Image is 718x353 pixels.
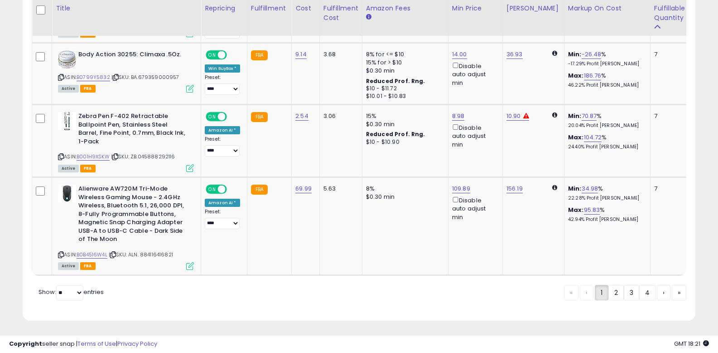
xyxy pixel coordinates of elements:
div: ASIN: [58,50,194,92]
span: › [663,288,665,297]
span: » [678,288,680,297]
span: FBA [80,165,96,172]
a: 70.87 [582,112,597,121]
div: % [568,72,643,88]
span: All listings currently available for purchase on Amazon [58,165,79,172]
span: Show: entries [39,288,104,296]
a: 3 [624,285,639,300]
a: 34.98 [582,184,598,193]
span: ON [207,186,218,193]
span: FBA [80,262,96,270]
a: -26.48 [582,50,602,59]
a: 8.98 [452,112,465,121]
a: Terms of Use [77,339,116,348]
span: All listings currently available for purchase on Amazon [58,85,79,93]
b: Min: [568,184,582,193]
div: Fulfillment Cost [323,4,358,23]
b: Zebra Pen F-402 Retractable Ballpoint Pen, Stainless Steel Barrel, Fine Point, 0.7mm, Black Ink, ... [78,112,188,148]
div: 7 [654,112,682,120]
div: seller snap | | [9,340,157,348]
span: All listings currently available for purchase on Amazon [58,262,79,270]
small: Amazon Fees. [366,13,371,21]
p: 24.40% Profit [PERSON_NAME] [568,144,643,150]
div: Preset: [205,74,240,95]
div: $0.30 min [366,67,441,75]
b: Alienware AW720M Tri-Mode Wireless Gaming Mouse - 2.4GHz Wireless, Bluetooth 5.1, 26,000 DPI, 8-F... [78,185,188,246]
div: Fulfillable Quantity [654,4,685,23]
p: 46.22% Profit [PERSON_NAME] [568,82,643,88]
div: Preset: [205,136,240,157]
b: Reduced Prof. Rng. [366,130,425,138]
a: B0B4516W4L [77,251,107,259]
b: Max: [568,133,584,142]
a: 1 [595,285,608,300]
div: % [568,185,643,201]
b: Reduced Prof. Rng. [366,77,425,85]
a: 10.90 [506,112,521,121]
strong: Copyright [9,339,42,348]
div: Amazon Fees [366,4,444,13]
div: Disable auto adjust min [452,195,496,221]
div: % [568,133,643,150]
div: 8% for <= $10 [366,50,441,59]
span: ON [207,51,218,59]
div: Disable auto adjust min [452,123,496,149]
b: Min: [568,50,582,59]
small: FBA [251,50,268,60]
a: 69.99 [295,184,312,193]
a: 4 [639,285,655,300]
span: FBA [80,85,96,93]
p: 22.28% Profit [PERSON_NAME] [568,195,643,201]
a: 14.00 [452,50,467,59]
a: 2 [608,285,624,300]
div: Disable auto adjust min [452,61,496,87]
div: Cost [295,4,316,13]
div: Min Price [452,4,499,13]
span: OFF [226,186,240,193]
div: 8% [366,185,441,193]
div: $10.01 - $10.83 [366,93,441,100]
img: 51nUY5Q0joL._SL40_.jpg [58,50,76,69]
span: | SKU: ALN. 884116416821 [109,251,173,258]
p: 42.94% Profit [PERSON_NAME] [568,216,643,223]
div: 3.68 [323,50,355,59]
a: Privacy Policy [117,339,157,348]
a: 36.93 [506,50,523,59]
div: 15% [366,112,441,120]
div: ASIN: [58,185,194,269]
div: Amazon AI * [205,126,240,134]
b: Min: [568,112,582,120]
div: Win BuyBox * [205,64,240,73]
div: Amazon AI * [205,199,240,207]
a: B0799Y5832 [77,74,110,81]
div: $0.30 min [366,193,441,201]
div: ASIN: [58,112,194,171]
img: 316sfVbRU5L._SL40_.jpg [58,185,76,203]
a: B001H9XSKW [77,153,110,161]
div: $0.30 min [366,120,441,128]
span: ON [207,113,218,121]
span: 2025-08-16 18:21 GMT [674,339,709,348]
small: FBA [251,185,268,195]
div: % [568,206,643,223]
span: | SKU: ZB.045888292116 [111,153,175,160]
span: OFF [226,51,240,59]
div: Markup on Cost [568,4,646,13]
div: 3.06 [323,112,355,120]
b: Max: [568,71,584,80]
a: 95.83 [584,206,600,215]
p: 20.04% Profit [PERSON_NAME] [568,123,643,129]
div: $10 - $10.90 [366,138,441,146]
img: 41OZq2KphDL._SL40_.jpg [58,112,76,130]
a: 9.14 [295,50,307,59]
span: OFF [226,113,240,121]
div: Preset: [205,209,240,229]
div: Title [56,4,197,13]
div: [PERSON_NAME] [506,4,560,13]
a: 109.89 [452,184,470,193]
a: 2.54 [295,112,308,121]
small: FBA [251,112,268,122]
div: 7 [654,50,682,59]
a: 186.76 [584,71,602,80]
div: $10 - $11.72 [366,85,441,93]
